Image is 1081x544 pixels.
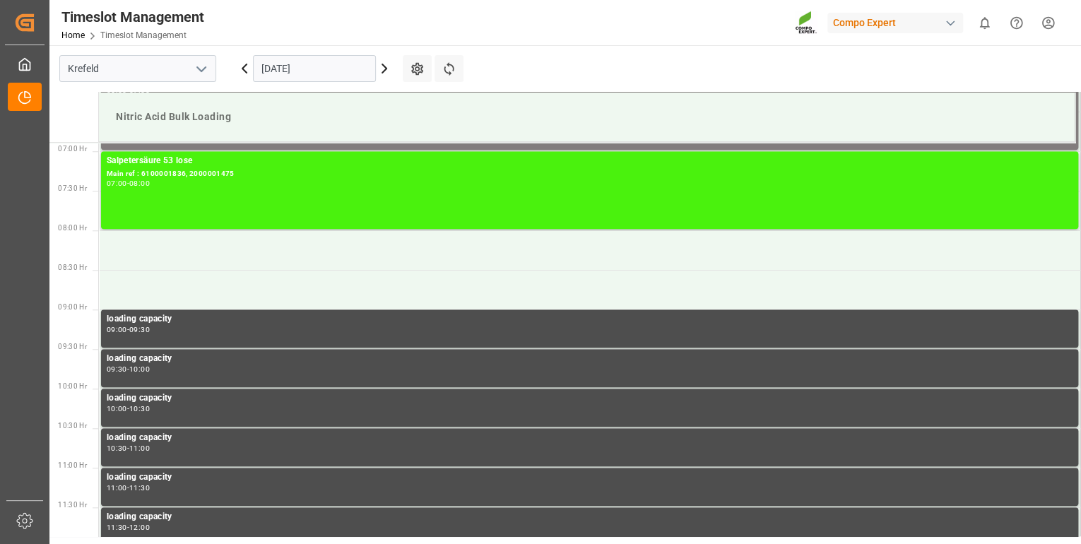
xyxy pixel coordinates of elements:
[107,510,1073,524] div: loading capacity
[129,406,150,412] div: 10:30
[827,13,963,33] div: Compo Expert
[127,326,129,333] div: -
[129,524,150,531] div: 12:00
[107,485,127,491] div: 11:00
[58,145,87,153] span: 07:00 Hr
[827,9,969,36] button: Compo Expert
[107,312,1073,326] div: loading capacity
[61,6,204,28] div: Timeslot Management
[58,501,87,509] span: 11:30 Hr
[107,366,127,372] div: 09:30
[58,224,87,232] span: 08:00 Hr
[58,343,87,350] span: 09:30 Hr
[61,30,85,40] a: Home
[127,406,129,412] div: -
[129,485,150,491] div: 11:30
[59,55,216,82] input: Type to search/select
[127,180,129,187] div: -
[127,524,129,531] div: -
[129,366,150,372] div: 10:00
[58,382,87,390] span: 10:00 Hr
[58,422,87,430] span: 10:30 Hr
[107,524,127,531] div: 11:30
[127,485,129,491] div: -
[190,58,211,80] button: open menu
[58,264,87,271] span: 08:30 Hr
[58,303,87,311] span: 09:00 Hr
[107,180,127,187] div: 07:00
[129,180,150,187] div: 08:00
[107,168,1073,180] div: Main ref : 6100001836, 2000001475
[107,391,1073,406] div: loading capacity
[107,326,127,333] div: 09:00
[107,154,1073,168] div: Salpetersäure 53 lose
[58,184,87,192] span: 07:30 Hr
[795,11,817,35] img: Screenshot%202023-09-29%20at%2010.02.21.png_1712312052.png
[1000,7,1032,39] button: Help Center
[107,445,127,451] div: 10:30
[127,366,129,372] div: -
[110,104,1063,130] div: Nitric Acid Bulk Loading
[107,471,1073,485] div: loading capacity
[253,55,376,82] input: DD.MM.YYYY
[127,445,129,451] div: -
[129,326,150,333] div: 09:30
[107,352,1073,366] div: loading capacity
[58,461,87,469] span: 11:00 Hr
[129,445,150,451] div: 11:00
[107,406,127,412] div: 10:00
[107,431,1073,445] div: loading capacity
[969,7,1000,39] button: show 0 new notifications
